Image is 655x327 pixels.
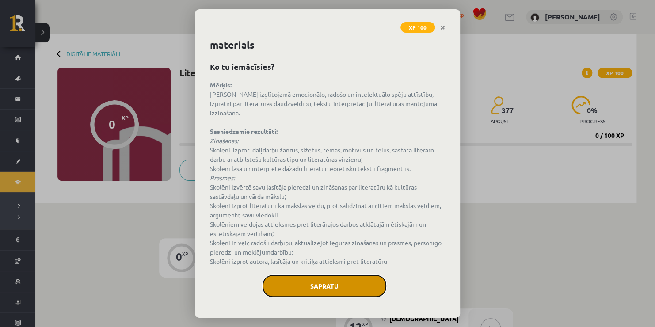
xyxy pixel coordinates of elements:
span: XP 100 [400,22,435,33]
h2: Ko tu iemācīsies? [210,61,445,72]
p: [PERSON_NAME] izglītojamā emocionālo, radošo un intelektuālo spēju attīstību, izpratni par litera... [210,80,445,266]
h1: Literatūras i - 10. klases 1.ieskaites mācību materiāls [210,23,445,53]
em: Prasmes: [210,174,235,182]
strong: Sasniedzamie rezultāti: [210,127,278,135]
em: Zināšanas: [210,137,238,144]
a: Close [435,19,450,36]
strong: Mērķis: [210,81,232,89]
button: Sapratu [263,275,386,297]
